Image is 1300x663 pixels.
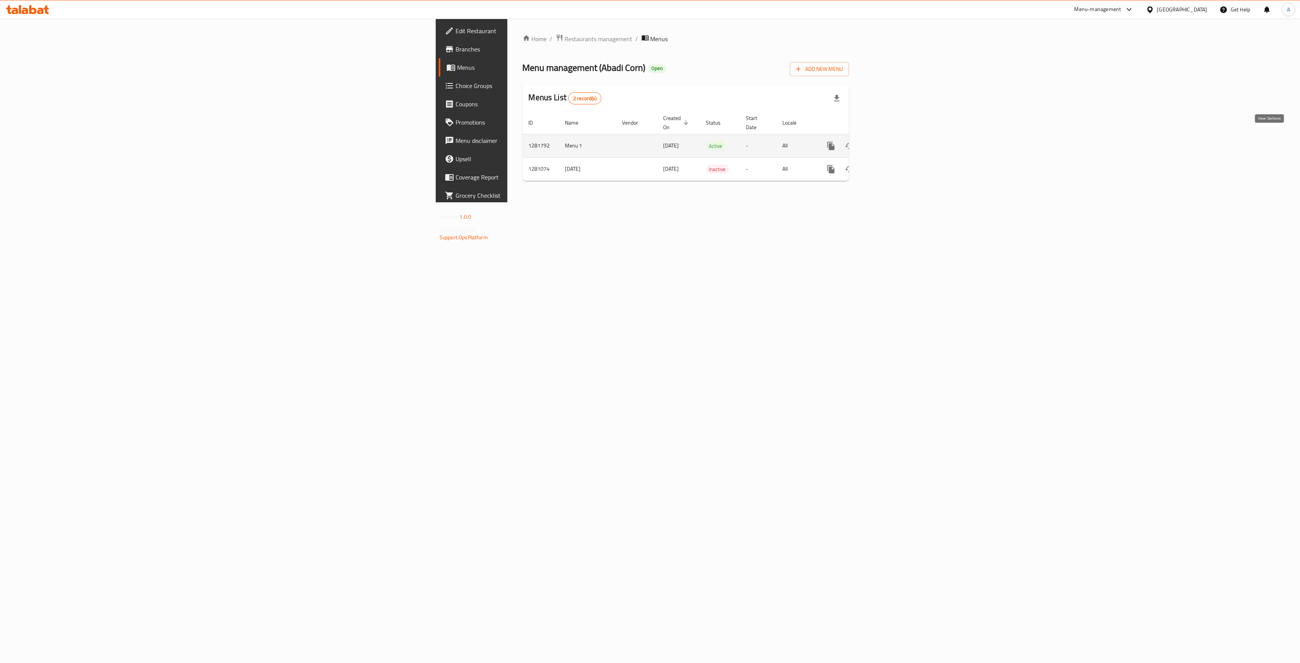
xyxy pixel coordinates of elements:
[706,142,726,151] span: Active
[529,118,543,127] span: ID
[439,186,653,205] a: Grocery Checklist
[456,136,647,145] span: Menu disclaimer
[456,154,647,163] span: Upsell
[790,62,849,76] button: Add New Menu
[439,95,653,113] a: Coupons
[440,225,475,235] span: Get support on:
[651,34,668,43] span: Menus
[456,45,647,54] span: Branches
[664,141,679,151] span: [DATE]
[706,118,731,127] span: Status
[740,134,777,157] td: -
[840,137,859,155] button: Change Status
[439,58,653,77] a: Menus
[456,99,647,109] span: Coupons
[740,157,777,181] td: -
[822,137,840,155] button: more
[706,165,729,174] span: Inactive
[456,26,647,35] span: Edit Restaurant
[1157,5,1207,14] div: [GEOGRAPHIC_DATA]
[439,168,653,186] a: Coverage Report
[439,77,653,95] a: Choice Groups
[456,81,647,90] span: Choice Groups
[840,160,859,178] button: Change Status
[706,141,726,151] div: Active
[459,212,471,222] span: 1.0.0
[523,111,901,181] table: enhanced table
[439,40,653,58] a: Branches
[783,118,807,127] span: Locale
[565,118,588,127] span: Name
[816,111,901,135] th: Actions
[457,63,647,72] span: Menus
[439,150,653,168] a: Upsell
[822,160,840,178] button: more
[1287,5,1290,14] span: A
[456,173,647,182] span: Coverage Report
[649,65,666,72] span: Open
[439,131,653,150] a: Menu disclaimer
[796,64,843,74] span: Add New Menu
[439,22,653,40] a: Edit Restaurant
[523,34,849,44] nav: breadcrumb
[649,64,666,73] div: Open
[664,114,691,132] span: Created On
[439,113,653,131] a: Promotions
[777,157,816,181] td: All
[664,164,679,174] span: [DATE]
[746,114,768,132] span: Start Date
[1075,5,1121,14] div: Menu-management
[828,89,846,107] div: Export file
[440,232,488,242] a: Support.OpsPlatform
[777,134,816,157] td: All
[456,191,647,200] span: Grocery Checklist
[440,212,458,222] span: Version:
[529,92,601,104] h2: Menus List
[622,118,648,127] span: Vendor
[456,118,647,127] span: Promotions
[568,92,601,104] div: Total records count
[569,95,601,102] span: 2 record(s)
